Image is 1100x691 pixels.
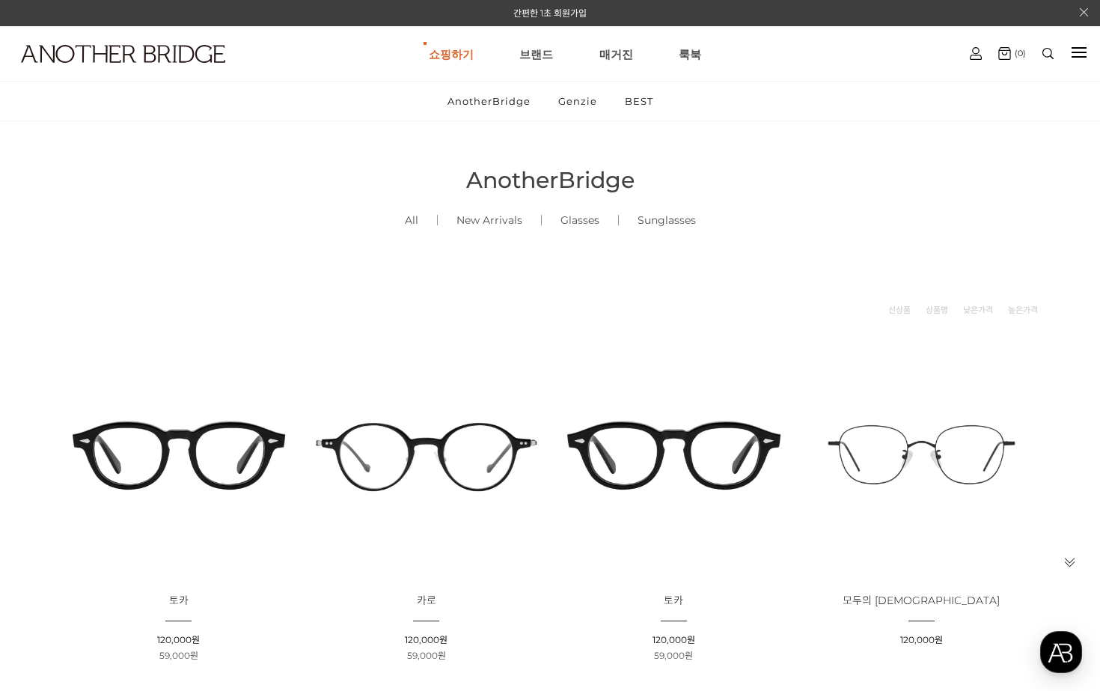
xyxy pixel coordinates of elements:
[159,650,198,661] span: 59,000원
[555,336,792,573] img: 토카 아세테이트 안경 - 다양한 스타일에 맞는 뿔테 안경 이미지
[612,82,666,121] a: BEST
[21,45,225,63] img: logo
[513,7,587,19] a: 간편한 1초 회원가입
[1011,48,1026,58] span: (0)
[438,195,541,246] a: New Arrivals
[157,634,200,645] span: 120,000원
[386,195,437,246] a: All
[435,82,543,121] a: AnotherBridge
[7,45,173,100] a: logo
[405,634,447,645] span: 120,000원
[519,27,553,81] a: 브랜드
[1042,48,1054,59] img: search
[542,195,618,246] a: Glasses
[653,634,695,645] span: 120,000원
[679,27,701,81] a: 룩북
[417,594,436,607] span: 카로
[429,27,474,81] a: 쇼핑하기
[843,594,1000,607] span: 모두의 [DEMOGRAPHIC_DATA]
[970,47,982,60] img: cart
[998,47,1011,60] img: cart
[407,650,446,661] span: 59,000원
[664,595,683,606] a: 토카
[619,195,715,246] a: Sunglasses
[1008,302,1038,317] a: 높은가격
[417,595,436,606] a: 카로
[998,47,1026,60] a: (0)
[61,336,298,573] img: 토카 아세테이트 뿔테 안경 이미지
[169,595,189,606] a: 토카
[843,595,1000,606] a: 모두의 [DEMOGRAPHIC_DATA]
[803,336,1040,573] img: 모두의 안경 - 다양한 크기에 맞춘 다용도 디자인 이미지
[664,594,683,607] span: 토카
[926,302,948,317] a: 상품명
[308,336,545,573] img: 카로 - 감각적인 디자인의 패션 아이템 이미지
[654,650,693,661] span: 59,000원
[546,82,610,121] a: Genzie
[466,166,635,194] span: AnotherBridge
[599,27,633,81] a: 매거진
[169,594,189,607] span: 토카
[963,302,993,317] a: 낮은가격
[888,302,911,317] a: 신상품
[900,634,943,645] span: 120,000원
